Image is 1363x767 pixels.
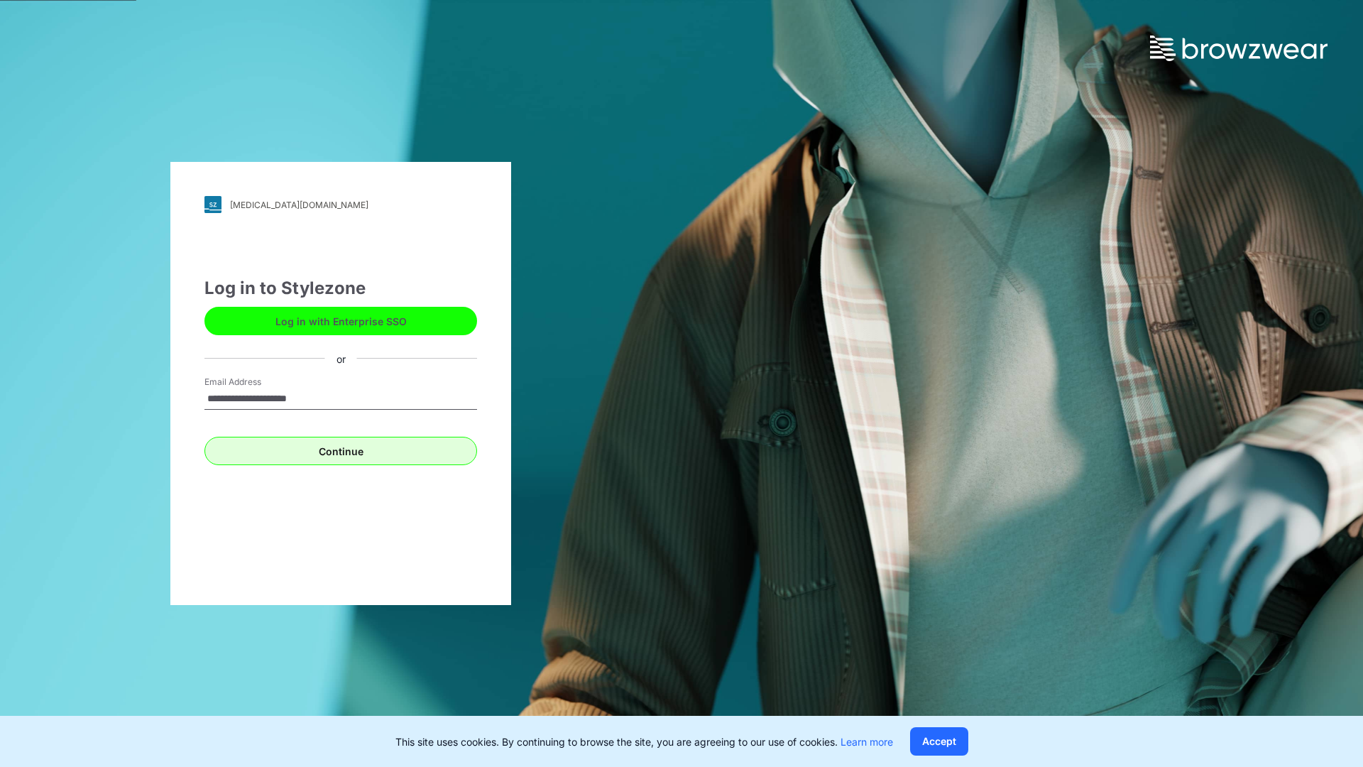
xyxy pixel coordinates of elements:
label: Email Address [204,376,304,388]
p: This site uses cookies. By continuing to browse the site, you are agreeing to our use of cookies. [395,734,893,749]
button: Continue [204,437,477,465]
button: Accept [910,727,968,756]
img: browzwear-logo.73288ffb.svg [1150,36,1328,61]
button: Log in with Enterprise SSO [204,307,477,335]
div: or [325,351,357,366]
a: [MEDICAL_DATA][DOMAIN_NAME] [204,196,477,213]
img: svg+xml;base64,PHN2ZyB3aWR0aD0iMjgiIGhlaWdodD0iMjgiIHZpZXdCb3g9IjAgMCAyOCAyOCIgZmlsbD0ibm9uZSIgeG... [204,196,221,213]
a: Learn more [841,736,893,748]
div: [MEDICAL_DATA][DOMAIN_NAME] [230,200,368,210]
div: Log in to Stylezone [204,276,477,301]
